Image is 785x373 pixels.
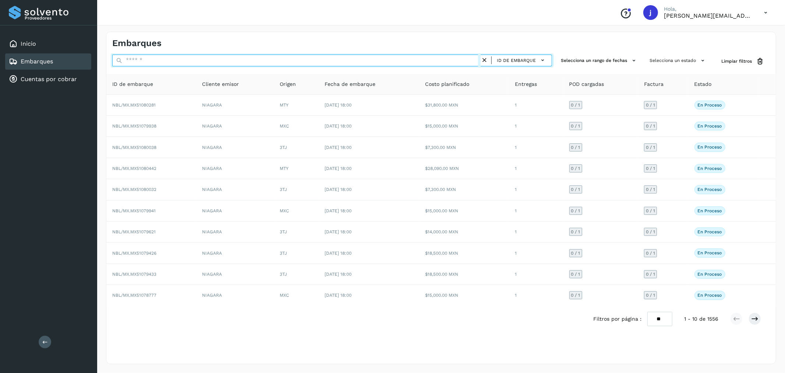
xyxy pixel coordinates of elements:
span: NBL/MX.MX51079621 [112,229,156,234]
span: 1 - 10 de 1556 [684,315,718,323]
span: 0 / 1 [571,293,580,297]
p: javier@rfllogistics.com.mx [664,12,752,19]
span: [DATE] 18:00 [325,208,351,213]
span: 0 / 1 [571,103,580,107]
button: ID de embarque [495,55,549,66]
td: $15,000.00 MXN [419,116,509,137]
span: [DATE] 18:00 [325,166,351,171]
span: Estado [694,80,712,88]
button: Selecciona un estado [647,55,710,67]
td: NIAGARA [196,179,274,200]
td: 1 [509,285,563,306]
td: 1 [509,137,563,158]
td: 3TJ [274,137,319,158]
td: 1 [509,116,563,137]
td: NIAGARA [196,285,274,306]
span: [DATE] 18:00 [325,251,351,256]
span: [DATE] 18:00 [325,229,351,234]
p: En proceso [698,166,722,171]
td: $7,300.00 MXN [419,179,509,200]
span: 0 / 1 [571,166,580,171]
span: ID de embarque [497,57,536,64]
div: Embarques [5,53,91,70]
span: 0 / 1 [646,187,655,192]
p: En proceso [698,144,722,150]
td: NIAGARA [196,158,274,179]
span: Cliente emisor [202,80,239,88]
span: 0 / 1 [571,230,580,234]
span: Filtros por página : [593,315,641,323]
td: 1 [509,95,563,116]
td: MXC [274,201,319,222]
td: 3TJ [274,222,319,243]
p: En proceso [698,102,722,108]
button: Limpiar filtros [715,55,770,68]
a: Inicio [21,40,36,47]
span: [DATE] 18:00 [325,123,351,129]
span: 0 / 1 [646,145,655,150]
span: [DATE] 18:00 [325,293,351,298]
td: 3TJ [274,264,319,285]
td: NIAGARA [196,222,274,243]
td: NIAGARA [196,243,274,264]
span: 0 / 1 [571,145,580,150]
span: Factura [644,80,664,88]
td: NIAGARA [196,137,274,158]
span: NBL/MX.MX51080032 [112,187,156,192]
span: 0 / 1 [646,209,655,213]
td: MTY [274,158,319,179]
span: 0 / 1 [646,103,655,107]
span: 0 / 1 [646,272,655,276]
span: [DATE] 18:00 [325,145,351,150]
span: [DATE] 18:00 [325,187,351,192]
td: 1 [509,158,563,179]
h4: Embarques [112,38,162,49]
span: 0 / 1 [646,293,655,297]
span: NBL/MX.MX51079426 [112,251,156,256]
p: Proveedores [25,15,88,21]
span: NBL/MX.MX51079433 [112,272,156,277]
span: 0 / 1 [646,124,655,128]
span: 0 / 1 [571,187,580,192]
td: 3TJ [274,179,319,200]
span: Fecha de embarque [325,80,375,88]
td: $15,000.00 MXN [419,201,509,222]
span: Entregas [515,80,537,88]
span: 0 / 1 [646,251,655,255]
td: NIAGARA [196,116,274,137]
span: 0 / 1 [571,124,580,128]
td: 1 [509,201,563,222]
p: En proceso [698,187,722,192]
div: Inicio [5,36,91,52]
td: 1 [509,264,563,285]
span: Costo planificado [425,80,469,88]
span: 0 / 1 [571,209,580,213]
td: $18,500.00 MXN [419,243,509,264]
p: En proceso [698,272,722,277]
a: Cuentas por cobrar [21,76,77,83]
a: Embarques [21,58,53,65]
span: 0 / 1 [646,166,655,171]
td: 1 [509,179,563,200]
span: 0 / 1 [571,272,580,276]
span: NBL/MX.MX51080281 [112,102,156,108]
span: NBL/MX.MX51080442 [112,166,156,171]
p: Hola, [664,6,752,12]
p: En proceso [698,293,722,298]
td: $14,000.00 MXN [419,222,509,243]
span: NBL/MX.MX51080038 [112,145,156,150]
span: Limpiar filtros [721,58,752,65]
span: NBL/MX.MX51078777 [112,293,156,298]
span: ID de embarque [112,80,153,88]
td: MTY [274,95,319,116]
td: 1 [509,243,563,264]
td: $15,000.00 MXN [419,285,509,306]
td: 3TJ [274,243,319,264]
p: En proceso [698,208,722,213]
td: MXC [274,116,319,137]
p: En proceso [698,229,722,234]
span: Origen [280,80,296,88]
td: $28,090.00 MXN [419,158,509,179]
td: NIAGARA [196,201,274,222]
span: NBL/MX.MX51079938 [112,123,156,129]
